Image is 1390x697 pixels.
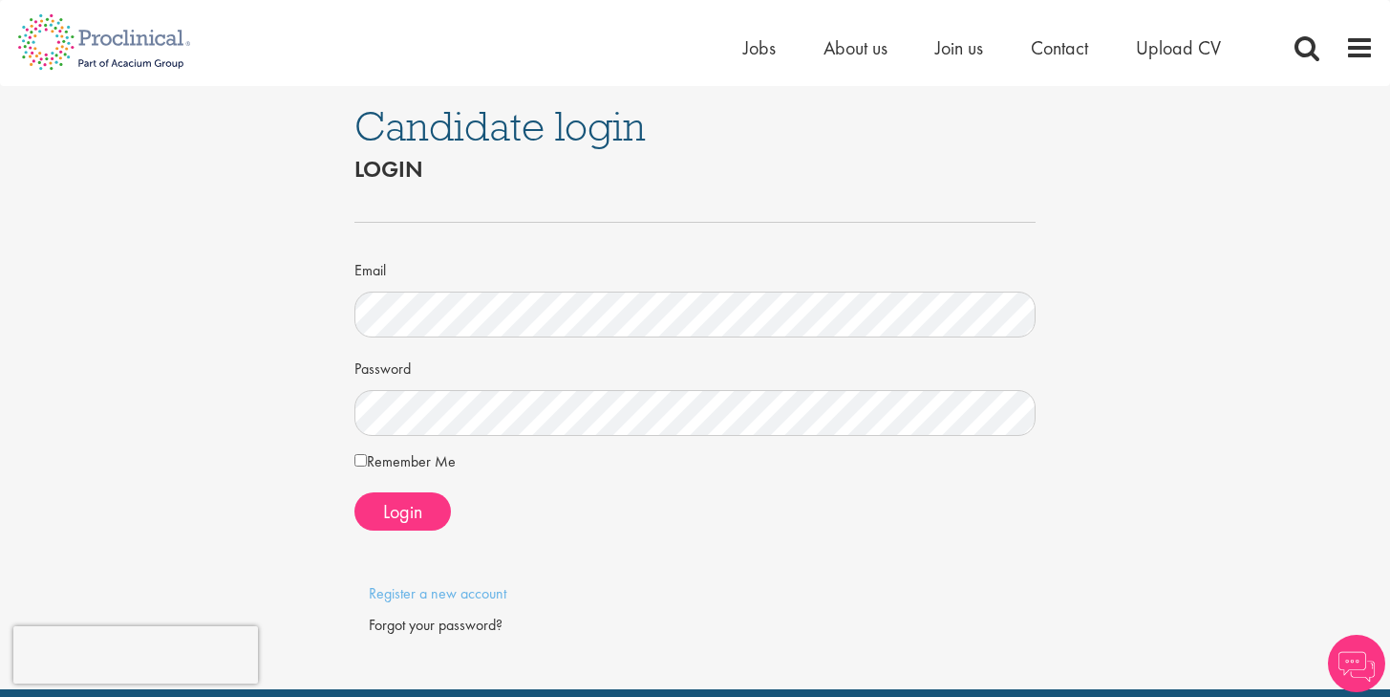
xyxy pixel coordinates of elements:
iframe: reCAPTCHA [13,626,258,684]
a: Contact [1031,35,1088,60]
label: Remember Me [354,450,456,473]
div: Forgot your password? [369,615,1021,637]
a: Jobs [743,35,776,60]
h2: Login [354,157,1036,182]
button: Login [354,492,451,531]
img: Chatbot [1328,635,1385,692]
a: Join us [935,35,983,60]
a: Upload CV [1136,35,1221,60]
a: Register a new account [369,583,506,603]
span: Login [383,499,422,524]
a: About us [823,35,887,60]
label: Password [354,352,411,381]
label: Email [354,253,386,282]
span: Candidate login [354,100,646,152]
input: Remember Me [354,454,367,467]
